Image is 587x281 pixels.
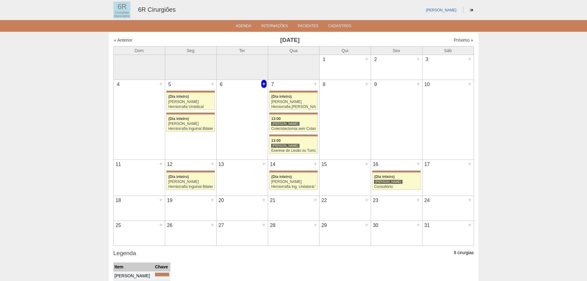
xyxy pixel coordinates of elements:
[268,46,319,55] th: Qua
[166,171,214,172] div: Key: Maria Braido
[269,114,317,132] a: 13:00 [PERSON_NAME] Colecistectomia sem Colangiografia VL
[168,117,189,121] span: (Dia inteiro)
[114,160,123,169] div: 11
[114,221,123,230] div: 25
[168,175,189,179] span: (Dia inteiro)
[114,196,123,205] div: 18
[113,262,154,271] th: Item
[269,136,317,154] a: 13:00 [PERSON_NAME] Exerese de Lesão ou Tumor de Pele
[269,172,317,190] a: (Dia inteiro) [PERSON_NAME] Herniorrafia Ing. Unilateral VL
[371,160,381,169] div: 16
[313,160,318,168] div: +
[269,91,317,93] div: Key: Maria Braido
[416,196,421,204] div: +
[168,94,189,99] span: (Dia inteiro)
[364,196,369,204] div: +
[158,80,164,88] div: +
[271,138,281,143] span: 13:00
[165,160,175,169] div: 12
[210,80,215,88] div: +
[165,46,216,55] th: Seg
[158,221,164,229] div: +
[320,160,329,169] div: 15
[320,196,329,205] div: 22
[467,80,472,88] div: +
[158,160,164,168] div: +
[374,180,402,184] div: [PERSON_NAME]
[138,6,176,13] a: 6R Cirurgiões
[271,143,300,148] div: [PERSON_NAME]
[320,221,329,230] div: 29
[372,171,420,172] div: Key: Maria Braido
[271,94,292,99] span: (Dia inteiro)
[371,196,381,205] div: 23
[467,55,472,63] div: +
[372,172,420,190] a: (Dia inteiro) [PERSON_NAME] Consultório
[313,221,318,229] div: +
[328,24,351,30] a: Cadastros
[416,221,421,229] div: +
[371,46,422,55] th: Sex
[467,221,472,229] div: +
[374,175,395,179] span: (Dia inteiro)
[165,196,175,205] div: 19
[470,8,473,12] i: Sair
[271,122,300,126] div: [PERSON_NAME]
[416,80,421,88] div: +
[320,55,329,64] div: 1
[271,127,316,131] div: Colecistectomia sem Colangiografia VL
[416,160,421,168] div: +
[416,55,421,63] div: +
[371,80,381,89] div: 9
[371,55,381,64] div: 2
[364,221,369,229] div: +
[165,80,175,89] div: 5
[269,113,317,114] div: Key: Maria Braido
[166,91,214,93] div: Key: Maria Braido
[271,185,316,189] div: Herniorrafia Ing. Unilateral VL
[113,271,154,280] td: [PERSON_NAME]
[155,273,169,276] div: Key: Maria Braido
[320,80,329,89] div: 8
[268,221,278,230] div: 28
[271,149,316,153] div: Exerese de Lesão ou Tumor de Pele
[422,46,474,55] th: Sáb
[261,221,267,229] div: +
[261,24,288,30] a: Internações
[269,134,317,136] div: Key: Maria Braido
[210,221,215,229] div: +
[113,249,474,258] h3: Legenda
[217,80,226,89] div: 6
[422,221,432,230] div: 31
[168,127,213,131] div: Herniorrafia Inguinal Bilateral
[271,117,281,121] span: 13:00
[269,93,317,110] a: (Dia inteiro) [PERSON_NAME] Herniorrafia [PERSON_NAME]
[168,185,213,189] div: Herniorrafia Inguinal Bilateral
[374,185,419,189] div: Consultório
[210,196,215,204] div: +
[298,24,318,30] a: Pacientes
[268,160,278,169] div: 14
[313,196,318,204] div: +
[217,221,226,230] div: 27
[271,105,316,109] div: Herniorrafia [PERSON_NAME]
[467,160,472,168] div: +
[168,100,213,104] div: [PERSON_NAME]
[271,180,316,184] div: [PERSON_NAME]
[467,196,472,204] div: +
[364,80,369,88] div: +
[113,46,165,55] th: Dom
[261,160,267,168] div: +
[154,262,170,271] th: Chave
[422,80,432,89] div: 10
[114,80,123,89] div: 4
[269,171,317,172] div: Key: Maria Braido
[268,80,278,89] div: 7
[158,196,164,204] div: +
[261,80,267,88] div: +
[217,196,226,205] div: 20
[454,38,473,43] a: Próximo »
[422,160,432,169] div: 17
[371,221,381,230] div: 30
[217,160,226,169] div: 13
